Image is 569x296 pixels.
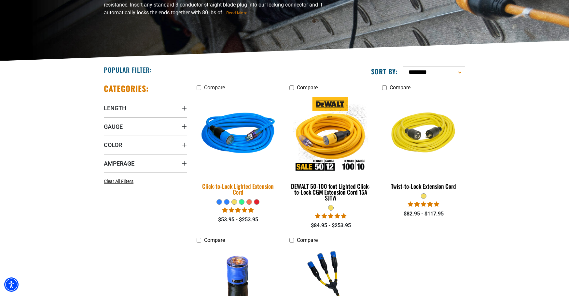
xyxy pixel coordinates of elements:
[104,154,187,172] summary: Amperage
[104,123,123,130] span: Gauge
[289,222,372,229] div: $84.95 - $253.95
[104,136,187,154] summary: Color
[104,99,187,117] summary: Length
[104,104,126,112] span: Length
[371,67,398,76] label: Sort by:
[197,216,280,224] div: $53.95 - $253.95
[226,10,247,15] span: Read More
[382,183,465,189] div: Twist-to-Lock Extension Cord
[104,83,149,94] h2: Categories:
[289,183,372,201] div: DEWALT 50-100 foot Lighted Click-to-Lock CGM Extension Cord 15A SJTW
[197,94,280,199] a: blue Click-to-Lock Lighted Extension Cord
[193,93,284,176] img: blue
[315,213,346,219] span: 4.84 stars
[290,97,372,172] img: DEWALT 50-100 foot Lighted Click-to-Lock CGM Extension Cord 15A SJTW
[382,94,465,193] a: yellow Twist-to-Lock Extension Cord
[382,97,465,172] img: yellow
[104,141,122,149] span: Color
[104,66,152,74] h2: Popular Filter:
[104,179,133,184] span: Clear All Filters
[104,160,134,167] span: Amperage
[104,178,136,185] a: Clear All Filters
[408,201,439,207] span: 5.00 stars
[204,84,225,91] span: Compare
[197,183,280,195] div: Click-to-Lock Lighted Extension Cord
[297,84,318,91] span: Compare
[382,210,465,218] div: $82.95 - $117.95
[222,207,254,213] span: 4.87 stars
[297,237,318,243] span: Compare
[289,94,372,205] a: DEWALT 50-100 foot Lighted Click-to-Lock CGM Extension Cord 15A SJTW DEWALT 50-100 foot Lighted C...
[4,277,19,292] div: Accessibility Menu
[390,84,410,91] span: Compare
[204,237,225,243] span: Compare
[104,117,187,136] summary: Gauge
